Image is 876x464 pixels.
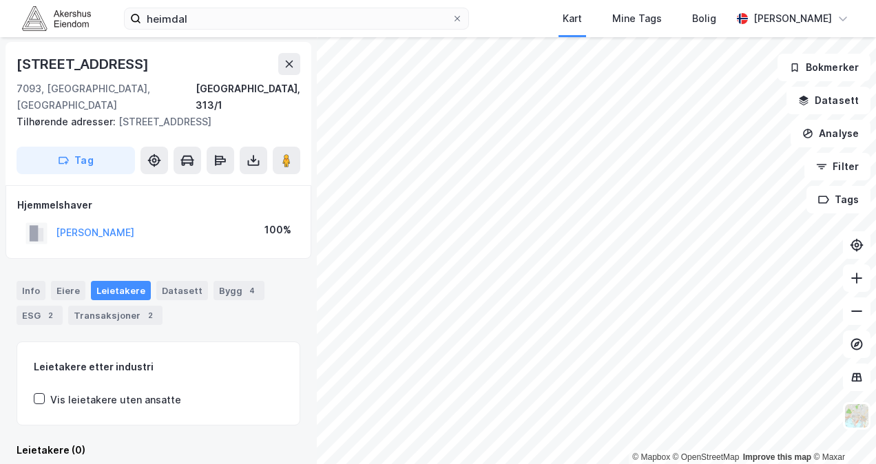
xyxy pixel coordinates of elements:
button: Bokmerker [778,54,870,81]
div: Mine Tags [612,10,662,27]
div: Transaksjoner [68,306,163,325]
div: Kart [563,10,582,27]
div: Eiere [51,281,85,300]
button: Datasett [786,87,870,114]
a: Improve this map [743,452,811,462]
div: [GEOGRAPHIC_DATA], 313/1 [196,81,300,114]
div: [PERSON_NAME] [753,10,832,27]
img: akershus-eiendom-logo.9091f326c980b4bce74ccdd9f866810c.svg [22,6,91,30]
div: 4 [245,284,259,297]
button: Filter [804,153,870,180]
span: Tilhørende adresser: [17,116,118,127]
div: 2 [143,308,157,322]
iframe: Chat Widget [807,398,876,464]
div: Leietakere [91,281,151,300]
a: OpenStreetMap [673,452,740,462]
div: Vis leietakere uten ansatte [50,392,181,408]
div: 2 [43,308,57,322]
div: Hjemmelshaver [17,197,300,213]
div: Info [17,281,45,300]
a: Mapbox [632,452,670,462]
div: Bolig [692,10,716,27]
div: Bygg [213,281,264,300]
button: Analyse [791,120,870,147]
div: Kontrollprogram for chat [807,398,876,464]
div: 7093, [GEOGRAPHIC_DATA], [GEOGRAPHIC_DATA] [17,81,196,114]
div: Leietakere (0) [17,442,300,458]
div: 100% [264,222,291,238]
div: Leietakere etter industri [34,359,283,375]
button: Tags [806,186,870,213]
div: ESG [17,306,63,325]
input: Søk på adresse, matrikkel, gårdeiere, leietakere eller personer [141,8,452,29]
div: [STREET_ADDRESS] [17,114,289,130]
div: [STREET_ADDRESS] [17,53,152,75]
div: Datasett [156,281,208,300]
button: Tag [17,147,135,174]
